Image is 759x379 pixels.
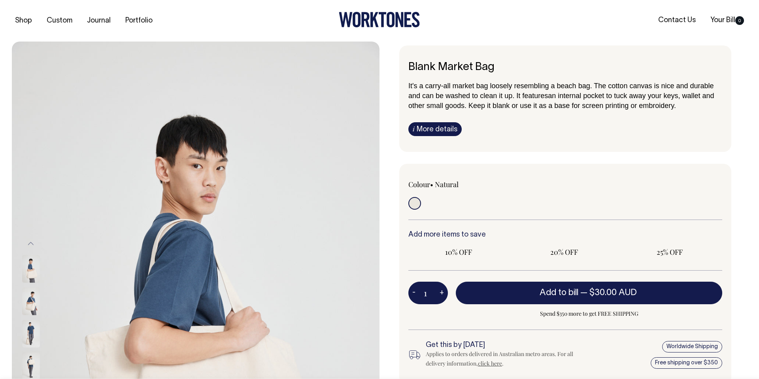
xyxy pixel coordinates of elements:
span: 0 [735,16,744,25]
a: Shop [12,14,35,27]
span: t features [518,92,548,100]
div: Applies to orders delivered in Australian metro areas. For all delivery information, . [426,349,580,368]
button: Previous [25,235,37,253]
a: Journal [84,14,114,27]
a: Your Bill0 [707,14,747,27]
a: Portfolio [122,14,156,27]
h6: Add more items to save [408,231,722,239]
span: $30.00 AUD [589,289,637,297]
div: Colour [408,180,534,189]
input: 20% OFF [514,245,615,259]
span: i [413,125,415,133]
span: an internal pocket to tuck away your keys, wallet and other small goods. Keep it blank or use it ... [408,92,714,110]
span: — [580,289,639,297]
span: Spend $350 more to get FREE SHIPPING [456,309,722,318]
span: 10% OFF [412,247,505,257]
span: It's a carry-all market bag loosely resembling a beach bag. The cotton canvas is nice and durable... [408,82,714,100]
h6: Get this by [DATE] [426,341,580,349]
img: natural [22,320,40,347]
input: 10% OFF [408,245,509,259]
h6: Blank Market Bag [408,61,722,74]
button: Add to bill —$30.00 AUD [456,282,722,304]
a: Custom [43,14,76,27]
a: iMore details [408,122,462,136]
input: 25% OFF [619,245,720,259]
img: natural [22,287,40,315]
button: - [408,285,419,301]
button: + [436,285,448,301]
span: Add to bill [540,289,578,297]
a: click here [478,360,502,367]
span: 20% OFF [518,247,611,257]
img: natural [22,255,40,282]
span: • [430,180,433,189]
a: Contact Us [655,14,699,27]
span: 25% OFF [623,247,716,257]
label: Natural [435,180,459,189]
